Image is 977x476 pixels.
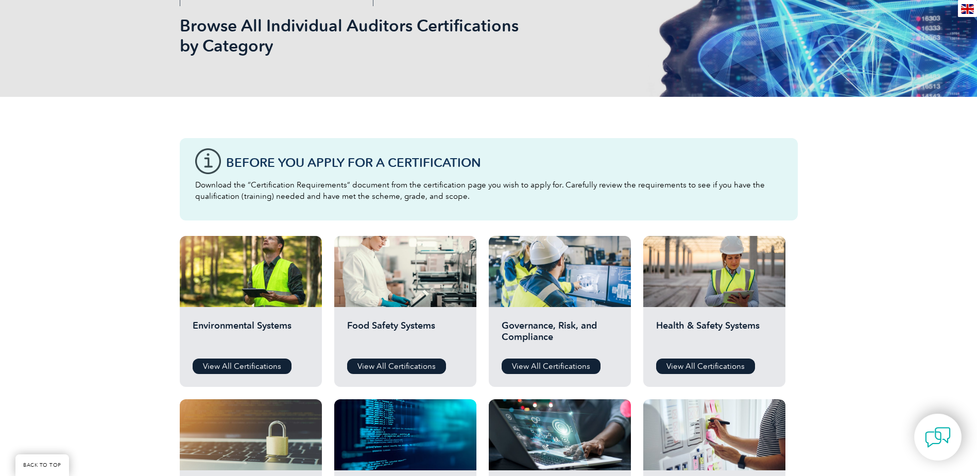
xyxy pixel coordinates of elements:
a: BACK TO TOP [15,454,69,476]
h2: Health & Safety Systems [656,320,773,351]
img: contact-chat.png [925,424,951,450]
h3: Before You Apply For a Certification [226,156,782,169]
h2: Environmental Systems [193,320,309,351]
a: View All Certifications [502,359,601,374]
a: View All Certifications [656,359,755,374]
p: Download the “Certification Requirements” document from the certification page you wish to apply ... [195,179,782,202]
img: en [961,4,974,14]
a: View All Certifications [347,359,446,374]
h2: Food Safety Systems [347,320,464,351]
h2: Governance, Risk, and Compliance [502,320,618,351]
a: View All Certifications [193,359,292,374]
h1: Browse All Individual Auditors Certifications by Category [180,15,575,56]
